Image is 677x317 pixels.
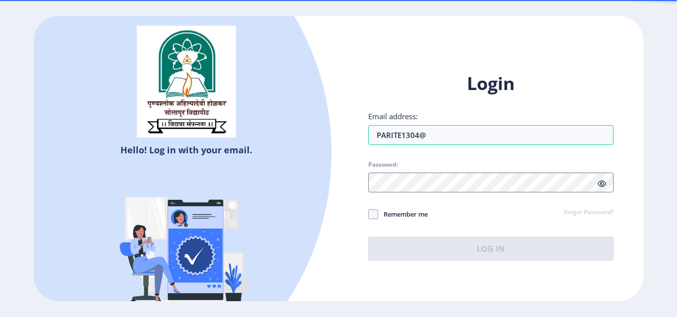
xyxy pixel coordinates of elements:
input: Email address [368,125,614,145]
label: Password: [368,161,398,169]
label: Email address: [368,111,418,121]
span: Remember me [378,208,428,220]
img: sulogo.png [137,26,236,137]
h1: Login [368,72,614,95]
button: Log In [368,237,614,261]
a: Forgot Password? [564,208,614,217]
